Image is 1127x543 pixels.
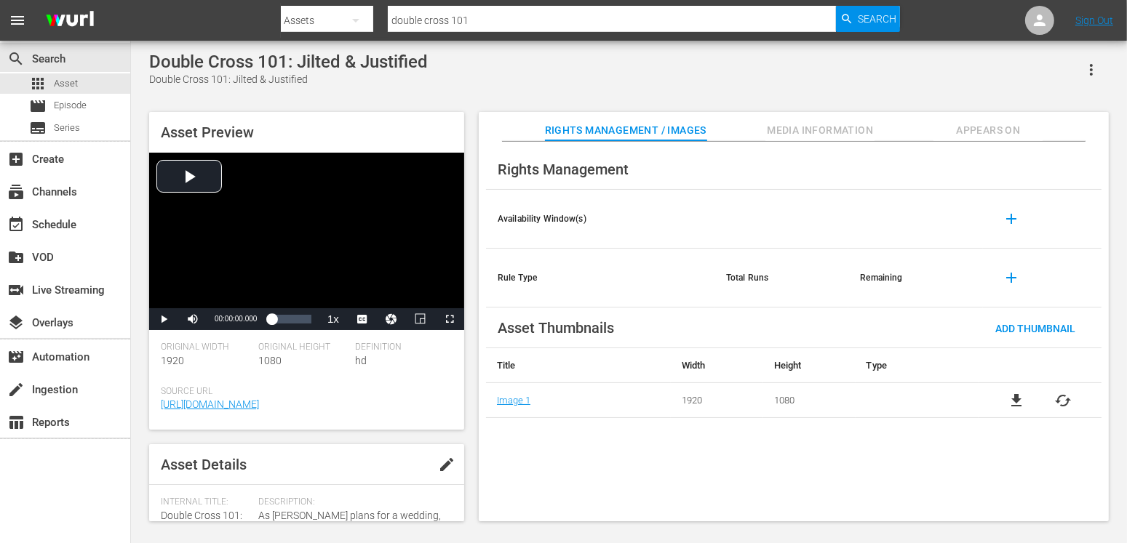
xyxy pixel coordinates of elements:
span: hd [355,355,367,366]
span: Live Streaming [7,281,25,299]
span: 1080 [258,355,282,366]
span: Overlays [7,314,25,331]
th: Remaining [848,249,982,307]
th: Total Runs [714,249,848,307]
button: Playback Rate [319,308,348,330]
span: Media Information [765,121,875,140]
span: Internal Title: [161,496,251,508]
span: Create [7,150,25,168]
a: [URL][DOMAIN_NAME] [161,398,259,410]
span: Reports [7,414,25,431]
span: Episode [54,98,87,113]
a: Sign Out [1075,15,1113,26]
span: menu [9,12,26,29]
th: Width [671,348,763,383]
span: Episode [29,97,47,115]
th: Availability Window(s) [486,190,714,249]
span: Ingestion [7,381,25,398]
button: Play [149,308,178,330]
span: 1920 [161,355,184,366]
span: Search [7,50,25,68]
button: Search [836,6,900,32]
button: Jump To Time [377,308,406,330]
div: Double Cross 101: Jilted & Justified [149,72,428,87]
span: Rights Management / Images [545,121,706,140]
th: Height [763,348,856,383]
button: Add Thumbnail [984,315,1087,341]
span: Asset [29,75,47,92]
button: Captions [348,308,377,330]
div: Progress Bar [271,315,311,323]
span: Add Thumbnail [984,323,1087,334]
div: Video Player [149,153,464,330]
span: Asset Details [161,456,247,473]
th: Type [856,348,979,383]
span: Asset Thumbnails [498,319,614,337]
a: file_download [1008,392,1025,409]
span: Rights Management [498,161,629,178]
span: Asset [54,76,78,91]
span: Automation [7,348,25,366]
span: Series [29,119,47,137]
td: 1920 [671,383,763,418]
span: Channels [7,183,25,201]
th: Title [486,348,671,383]
button: cached [1055,392,1072,409]
button: add [995,260,1030,295]
span: add [1003,210,1021,228]
span: Schedule [7,216,25,233]
span: Double Cross 101: Jilted & Justified [161,510,242,536]
span: Series [54,121,80,135]
span: Original Height [258,342,349,353]
span: edit [438,456,455,473]
button: Fullscreen [435,308,464,330]
span: VOD [7,249,25,266]
span: Appears On [933,121,1043,140]
button: add [995,201,1030,236]
span: Description: [258,496,445,508]
span: Search [858,6,896,32]
span: Definition [355,342,445,353]
span: add [1003,269,1021,286]
span: Source Url [161,386,445,398]
span: 00:00:00.000 [215,315,257,323]
td: 1080 [763,383,856,418]
button: edit [429,447,464,482]
button: Picture-in-Picture [406,308,435,330]
span: Asset Preview [161,124,254,141]
span: Original Width [161,342,251,353]
img: ans4CAIJ8jUAAAAAAAAAAAAAAAAAAAAAAAAgQb4GAAAAAAAAAAAAAAAAAAAAAAAAJMjXAAAAAAAAAAAAAAAAAAAAAAAAgAT5G... [35,4,105,38]
a: Image 1 [497,395,530,406]
th: Rule Type [486,249,714,307]
button: Mute [178,308,207,330]
div: Double Cross 101: Jilted & Justified [149,52,428,72]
